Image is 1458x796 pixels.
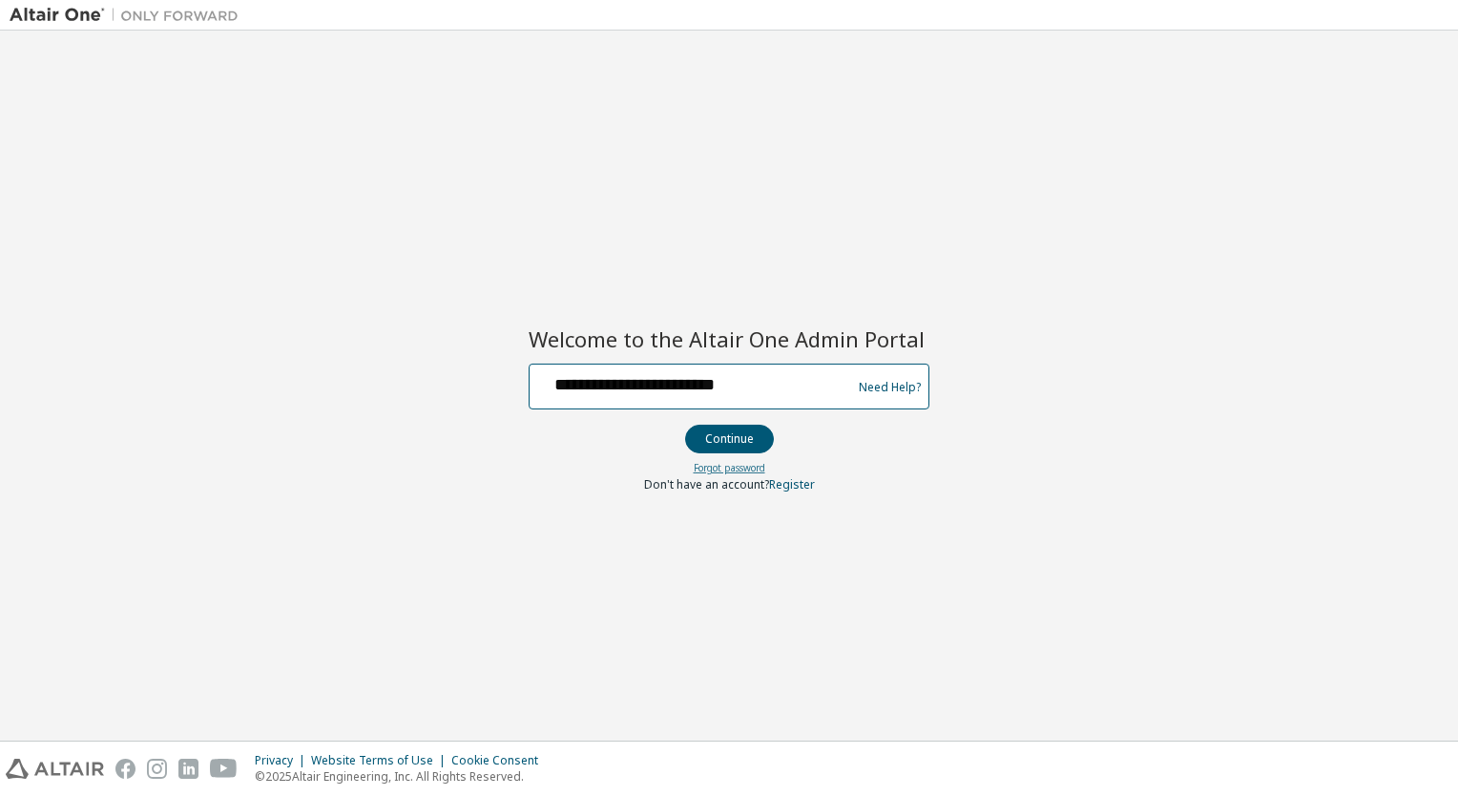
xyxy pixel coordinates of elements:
[644,476,769,492] span: Don't have an account?
[769,476,815,492] a: Register
[10,6,248,25] img: Altair One
[255,768,550,785] p: © 2025 Altair Engineering, Inc. All Rights Reserved.
[210,759,238,779] img: youtube.svg
[859,387,921,388] a: Need Help?
[451,753,550,768] div: Cookie Consent
[529,325,929,352] h2: Welcome to the Altair One Admin Portal
[255,753,311,768] div: Privacy
[685,425,774,453] button: Continue
[147,759,167,779] img: instagram.svg
[115,759,135,779] img: facebook.svg
[6,759,104,779] img: altair_logo.svg
[178,759,198,779] img: linkedin.svg
[694,461,765,474] a: Forgot password
[311,753,451,768] div: Website Terms of Use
